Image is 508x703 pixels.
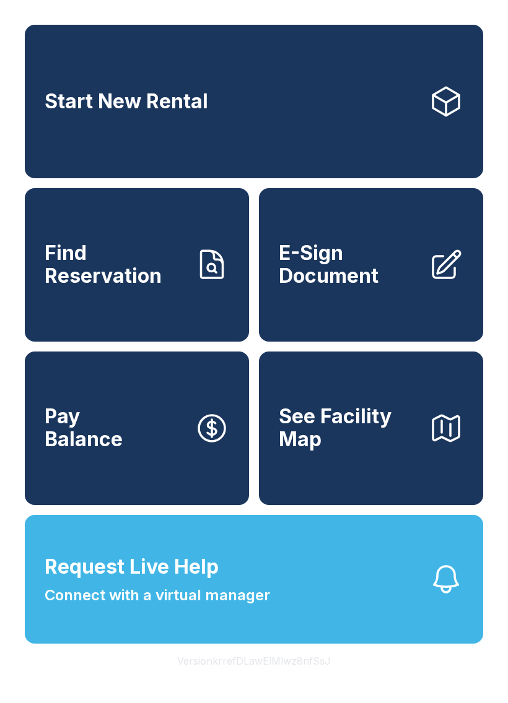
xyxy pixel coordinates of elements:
span: Request Live Help [45,552,219,582]
span: Find Reservation [45,242,185,287]
button: Request Live HelpConnect with a virtual manager [25,515,483,644]
button: VersionkrrefDLawElMlwz8nfSsJ [167,644,341,678]
span: Pay Balance [45,405,123,451]
span: Connect with a virtual manager [45,584,270,606]
a: Find Reservation [25,188,249,342]
button: See Facility Map [259,351,483,505]
span: Start New Rental [45,90,208,113]
span: E-Sign Document [279,242,419,287]
a: E-Sign Document [259,188,483,342]
button: PayBalance [25,351,249,505]
span: See Facility Map [279,405,419,451]
a: Start New Rental [25,25,483,178]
